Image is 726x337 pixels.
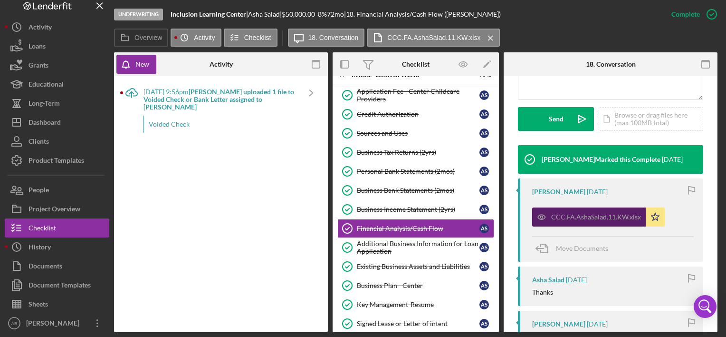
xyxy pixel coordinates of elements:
[357,240,479,255] div: Additional Business Information for Loan Application
[5,276,109,295] a: Document Templates
[337,257,494,276] a: Existing Business Assets and LiabilitiesAS
[5,94,109,113] a: Long-Term
[357,129,479,137] div: Sources and Uses
[171,10,248,18] div: |
[479,281,489,290] div: A S
[5,18,109,37] button: Activity
[29,180,49,202] div: People
[5,132,109,151] button: Clients
[532,237,618,260] button: Move Documents
[357,149,479,156] div: Business Tax Returns (2yrs)
[337,295,494,314] a: Key Management-ResumeAS
[357,110,479,118] div: Credit Authorization
[5,314,109,333] button: AB[PERSON_NAME]
[587,188,608,196] time: 2025-07-11 21:32
[479,129,489,138] div: A S
[143,116,299,133] div: Voided Check
[29,132,49,153] div: Clients
[5,151,109,170] button: Product Templates
[29,75,64,96] div: Educational
[5,218,109,238] button: Checklist
[357,263,479,270] div: Existing Business Assets and Liabilities
[337,276,494,295] a: Business Plan - CenterAS
[248,10,282,18] div: Asha Salad |
[357,282,479,289] div: Business Plan - Center
[29,295,48,316] div: Sheets
[479,262,489,271] div: A S
[5,37,109,56] button: Loans
[194,34,215,41] label: Activity
[29,151,84,172] div: Product Templates
[5,238,109,257] button: History
[662,5,721,24] button: Complete
[479,205,489,214] div: A S
[5,75,109,94] a: Educational
[29,199,80,221] div: Project Overview
[337,200,494,219] a: Business Income Statement (2yrs)AS
[337,219,494,238] a: Financial Analysis/Cash FlowAS
[244,34,271,41] label: Checklist
[542,156,660,163] div: [PERSON_NAME] Marked this Complete
[479,243,489,252] div: A S
[337,238,494,257] a: Additional Business Information for Loan ApplicationAS
[532,276,564,284] div: Asha Salad
[11,321,18,326] text: AB
[120,81,323,145] a: [DATE] 9:56pm[PERSON_NAME] uploaded 1 file to Voided Check or Bank Letter assigned to [PERSON_NAM...
[5,257,109,276] button: Documents
[282,10,318,18] div: $50,000.00
[29,276,91,297] div: Document Templates
[357,225,479,232] div: Financial Analysis/Cash Flow
[479,90,489,100] div: A S
[387,34,480,41] label: CCC.FA.AshaSalad.11.KW.xlsx
[671,5,700,24] div: Complete
[479,319,489,328] div: A S
[479,300,489,309] div: A S
[662,156,683,163] time: 2025-07-11 21:32
[288,29,365,47] button: 18. Conversation
[5,56,109,75] button: Grants
[337,314,494,333] a: Signed Lease or Letter of intentAS
[134,34,162,41] label: Overview
[171,29,221,47] button: Activity
[5,295,109,314] button: Sheets
[357,206,479,213] div: Business Income Statement (2yrs)
[116,55,156,74] button: New
[367,29,500,47] button: CCC.FA.AshaSalad.11.KW.xlsx
[556,244,608,252] span: Move Documents
[5,113,109,132] button: Dashboard
[357,301,479,308] div: Key Management-Resume
[29,218,56,240] div: Checklist
[29,94,60,115] div: Long-Term
[337,162,494,181] a: Personal Bank Statements (2mos)AS
[357,88,479,103] div: Application Fee - Center Childcare Providers
[24,314,86,335] div: [PERSON_NAME]
[532,288,553,296] div: Thanks
[29,113,61,134] div: Dashboard
[337,105,494,124] a: Credit AuthorizationAS
[337,143,494,162] a: Business Tax Returns (2yrs)AS
[114,9,163,20] div: Underwriting
[29,238,51,259] div: History
[587,320,608,328] time: 2025-07-08 19:12
[402,60,430,68] div: Checklist
[549,107,564,131] div: Send
[143,88,299,111] div: [DATE] 9:56pm
[5,199,109,218] button: Project Overview
[357,187,479,194] div: Business Bank Statements (2mos)
[357,320,479,327] div: Signed Lease or Letter of intent
[532,320,585,328] div: [PERSON_NAME]
[586,60,636,68] div: 18. Conversation
[337,124,494,143] a: Sources and UsesAS
[479,167,489,176] div: A S
[171,10,246,18] b: Inclusion Learning Center
[5,180,109,199] button: People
